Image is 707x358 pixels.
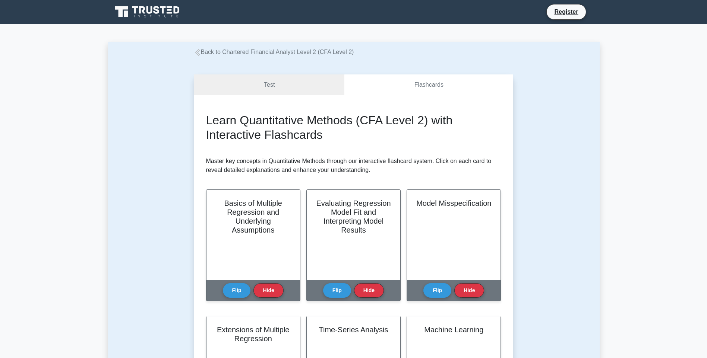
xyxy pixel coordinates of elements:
a: Back to Chartered Financial Analyst Level 2 (CFA Level 2) [194,49,354,55]
h2: Learn Quantitative Methods (CFA Level 2) with Interactive Flashcards [206,113,501,142]
button: Hide [454,283,484,298]
button: Flip [423,283,451,298]
h2: Extensions of Multiple Regression [215,325,291,343]
button: Flip [323,283,351,298]
h2: Machine Learning [416,325,492,334]
button: Flip [223,283,251,298]
a: Register [550,7,583,16]
p: Master key concepts in Quantitative Methods through our interactive flashcard system. Click on ea... [206,157,501,175]
h2: Model Misspecification [416,199,492,208]
h2: Basics of Multiple Regression and Underlying Assumptions [215,199,291,234]
button: Hide [354,283,384,298]
h2: Time-Series Analysis [316,325,391,334]
h2: Evaluating Regression Model Fit and Interpreting Model Results [316,199,391,234]
a: Test [194,74,345,96]
a: Flashcards [344,74,513,96]
button: Hide [253,283,283,298]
